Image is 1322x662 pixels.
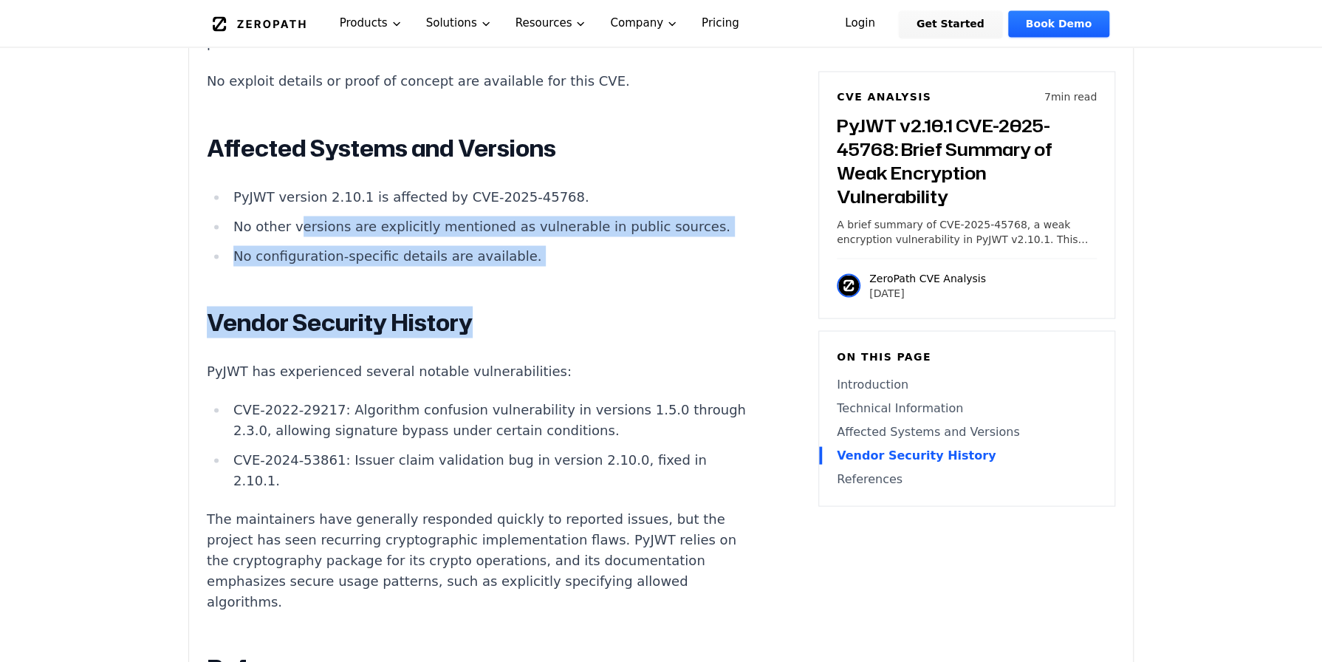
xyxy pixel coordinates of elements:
a: Technical Information [837,399,1097,417]
img: ZeroPath CVE Analysis [837,273,860,297]
a: References [837,470,1097,488]
p: PyJWT has experienced several notable vulnerabilities: [207,361,756,381]
a: Affected Systems and Versions [837,423,1097,440]
a: Vendor Security History [837,446,1097,464]
p: A brief summary of CVE-2025-45768, a weak encryption vulnerability in PyJWT v2.10.1. This post co... [837,216,1097,246]
h6: CVE Analysis [837,89,931,104]
h2: Vendor Security History [207,307,756,337]
li: No other versions are explicitly mentioned as vulnerable in public sources. [227,216,756,236]
h6: On this page [837,349,1097,364]
p: The maintainers have generally responded quickly to reported issues, but the project has seen rec... [207,508,756,612]
h3: PyJWT v2.10.1 CVE-2025-45768: Brief Summary of Weak Encryption Vulnerability [837,113,1097,208]
a: Introduction [837,375,1097,393]
p: [DATE] [869,285,986,300]
li: No configuration-specific details are available. [227,245,756,266]
li: CVE-2024-53861: Issuer claim validation bug in version 2.10.0, fixed in 2.10.1. [227,449,756,491]
p: ZeroPath CVE Analysis [869,270,986,285]
h2: Affected Systems and Versions [207,133,756,163]
li: CVE-2022-29217: Algorithm confusion vulnerability in versions 1.5.0 through 2.3.0, allowing signa... [227,399,756,440]
p: No exploit details or proof of concept are available for this CVE. [207,71,756,92]
a: Book Demo [1008,10,1109,37]
li: PyJWT version 2.10.1 is affected by CVE-2025-45768. [227,186,756,207]
p: 7 min read [1044,89,1097,104]
a: Login [827,10,893,37]
a: Get Started [899,10,1002,37]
